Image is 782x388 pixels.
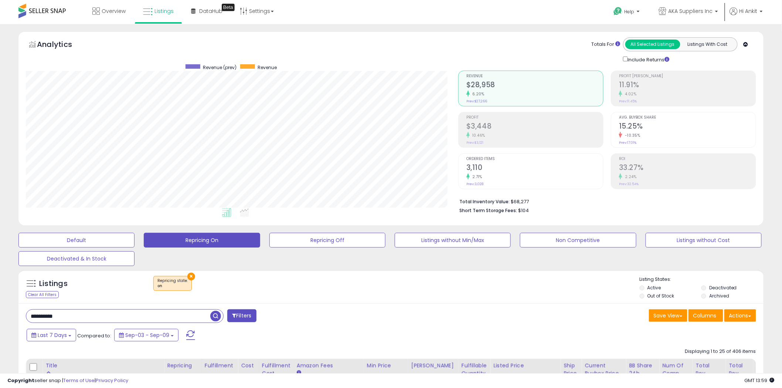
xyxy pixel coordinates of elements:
button: × [187,273,195,280]
span: 2025-09-17 13:59 GMT [745,377,775,384]
span: Avg. Buybox Share [619,116,756,120]
small: 4.02% [622,91,637,97]
div: Min Price [367,362,405,370]
div: Amazon Fees [297,362,361,370]
div: Num of Comp. [662,362,689,377]
h5: Analytics [37,39,86,51]
button: All Selected Listings [625,40,680,49]
button: Default [18,233,135,248]
label: Archived [709,293,729,299]
label: Active [647,285,661,291]
span: Listings [154,7,174,15]
h2: 3,110 [466,163,603,173]
b: Short Term Storage Fees: [459,207,517,214]
span: Revenue [258,64,277,71]
p: Listing States: [640,276,764,283]
span: Ordered Items [466,157,603,161]
small: Prev: 32.54% [619,182,639,186]
small: Prev: $27,266 [466,99,487,103]
li: $68,277 [459,197,751,205]
div: Current Buybox Price [585,362,623,377]
button: Sep-03 - Sep-09 [114,329,178,341]
span: Help [625,8,635,15]
button: Filters [227,309,256,322]
a: Terms of Use [63,377,95,384]
button: Actions [724,309,756,322]
span: $104 [518,207,529,214]
a: Help [608,1,647,24]
button: Listings without Cost [646,233,762,248]
small: 6.20% [470,91,484,97]
small: Prev: 17.01% [619,140,636,145]
div: Repricing [167,362,198,370]
div: Include Returns [618,55,679,63]
small: -10.35% [622,133,640,138]
h2: 15.25% [619,122,756,132]
span: AKA Suppliers Inc [669,7,713,15]
h2: $3,448 [466,122,603,132]
span: ROI [619,157,756,161]
h2: $28,958 [466,81,603,91]
div: Displaying 1 to 25 of 406 items [685,348,756,355]
div: [PERSON_NAME] [411,362,455,370]
strong: Copyright [7,377,34,384]
button: Last 7 Days [27,329,76,341]
button: Columns [688,309,723,322]
h2: 11.91% [619,81,756,91]
span: Profit [PERSON_NAME] [619,74,756,78]
div: Clear All Filters [26,291,59,298]
div: seller snap | | [7,377,128,384]
a: Hi Ankit [730,7,763,24]
label: Deactivated [709,285,737,291]
div: Total Rev. [696,362,722,377]
span: Compared to: [77,332,111,339]
span: Repricing state : [157,278,188,289]
span: Profit [466,116,603,120]
h5: Listings [39,279,68,289]
span: Revenue (prev) [203,64,237,71]
button: Listings without Min/Max [395,233,511,248]
div: Ship Price [564,362,578,377]
i: Get Help [613,7,623,16]
button: Listings With Cost [680,40,735,49]
button: Save View [649,309,687,322]
small: 2.24% [622,174,637,180]
button: Deactivated & In Stock [18,251,135,266]
a: Privacy Policy [96,377,128,384]
button: Repricing Off [269,233,385,248]
small: 2.71% [470,174,482,180]
div: Title [45,362,161,370]
h2: 33.27% [619,163,756,173]
small: Prev: 3,028 [466,182,483,186]
button: Repricing On [144,233,260,248]
label: Out of Stock [647,293,674,299]
div: Total Rev. Diff. [729,362,750,385]
div: Tooltip anchor [222,4,235,11]
div: on [157,283,188,289]
div: Listed Price [493,362,557,370]
div: Fulfillment [205,362,235,370]
div: Fulfillable Quantity [462,362,487,377]
span: Overview [102,7,126,15]
span: Sep-03 - Sep-09 [125,331,169,339]
div: Cost [241,362,256,370]
span: DataHub [199,7,222,15]
span: Hi Ankit [739,7,758,15]
span: Columns [693,312,717,319]
small: 10.46% [470,133,485,138]
small: Prev: 11.45% [619,99,637,103]
div: Fulfillment Cost [262,362,290,377]
small: Prev: $3,121 [466,140,483,145]
b: Total Inventory Value: [459,198,510,205]
div: Totals For [592,41,620,48]
span: Revenue [466,74,603,78]
div: BB Share 24h. [629,362,656,377]
span: Last 7 Days [38,331,67,339]
button: Non Competitive [520,233,636,248]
